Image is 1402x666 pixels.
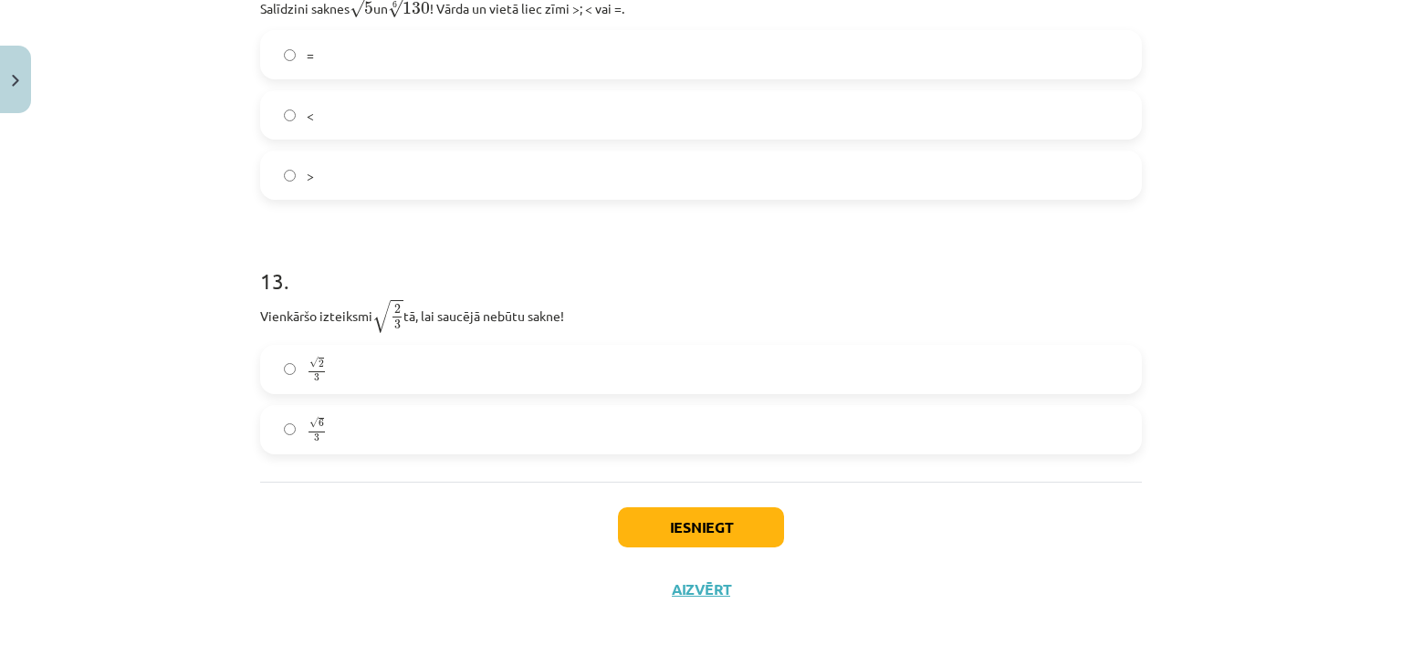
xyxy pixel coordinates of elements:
span: 5 [364,2,373,15]
span: √ [309,358,319,369]
span: 3 [394,320,401,329]
input: > [284,170,296,182]
h1: 13 . [260,236,1142,293]
span: 130 [403,2,430,15]
input: = [284,49,296,61]
input: < [284,109,296,121]
button: Aizvērt [666,580,736,598]
span: 3 [314,374,319,382]
span: √ [372,300,391,333]
span: 3 [314,434,319,442]
span: = [307,46,314,65]
p: Vienkāršo izteiksmi tā, lai saucējā nebūtu sakne! [260,298,1142,334]
span: 6 [319,420,324,428]
span: 2 [394,305,401,314]
span: 2 [319,359,324,368]
span: > [307,166,314,185]
span: < [307,106,314,125]
span: √ [309,418,319,429]
button: Iesniegt [618,507,784,547]
img: icon-close-lesson-0947bae3869378f0d4975bcd49f059093ad1ed9edebbc8119c70593378902aed.svg [12,75,19,87]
